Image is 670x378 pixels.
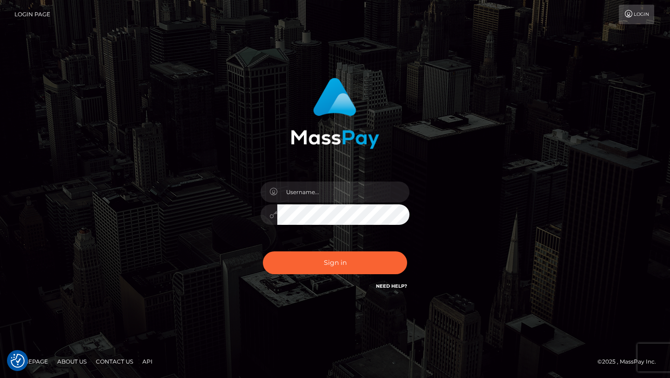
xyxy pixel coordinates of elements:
a: Homepage [10,354,52,369]
a: API [139,354,156,369]
a: Login [619,5,654,24]
a: Login Page [14,5,50,24]
img: Revisit consent button [11,354,25,368]
a: Contact Us [92,354,137,369]
input: Username... [277,182,409,202]
a: Need Help? [376,283,407,289]
a: About Us [54,354,90,369]
button: Sign in [263,251,407,274]
div: © 2025 , MassPay Inc. [597,357,663,367]
img: MassPay Login [291,78,379,149]
button: Consent Preferences [11,354,25,368]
